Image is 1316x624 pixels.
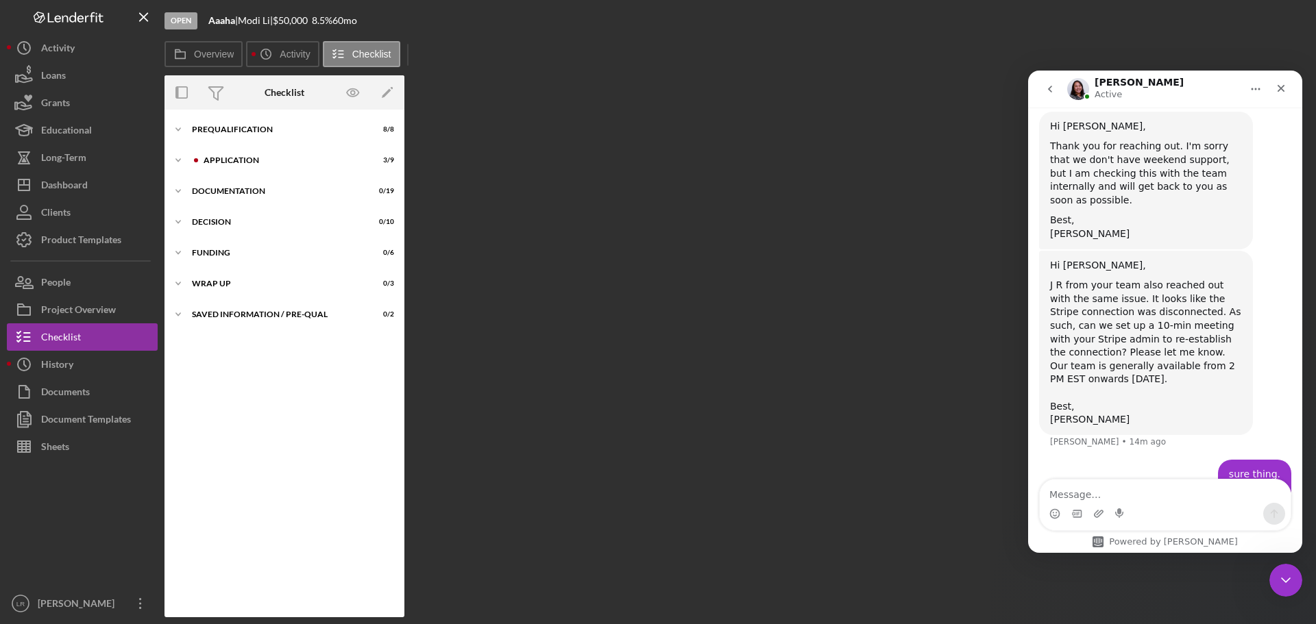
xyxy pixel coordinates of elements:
div: 0 / 3 [369,279,394,288]
label: Checklist [352,49,391,60]
div: 0 / 10 [369,218,394,226]
button: Document Templates [7,405,158,433]
div: 3 / 9 [369,156,394,164]
div: Sheets [41,433,69,464]
div: Prequalification [192,125,360,134]
div: Dashboard [41,171,88,202]
div: Saved Information / Pre-Qual [192,310,360,319]
button: Checklist [7,323,158,351]
text: LR [16,600,25,608]
div: People [41,269,71,299]
button: Project Overview [7,296,158,323]
div: Long-Term [41,144,86,175]
b: Aaaha [208,14,235,26]
div: 8 / 8 [369,125,394,134]
button: Dashboard [7,171,158,199]
div: 8.5 % [312,15,332,26]
div: Documentation [192,187,360,195]
iframe: Intercom live chat [1269,564,1302,597]
button: Grants [7,89,158,116]
iframe: Intercom live chat [1028,71,1302,553]
div: Wrap up [192,279,360,288]
button: Clients [7,199,158,226]
button: Activity [7,34,158,62]
div: Funding [192,249,360,257]
div: Loans [41,62,66,92]
div: 60 mo [332,15,357,26]
button: LR[PERSON_NAME] [7,590,158,617]
button: Sheets [7,433,158,460]
div: 0 / 6 [369,249,394,257]
div: Application [204,156,360,164]
button: History [7,351,158,378]
div: Activity [41,34,75,65]
button: Long-Term [7,144,158,171]
div: | [208,15,238,26]
button: Checklist [323,41,400,67]
label: Activity [280,49,310,60]
button: People [7,269,158,296]
div: Educational [41,116,92,147]
div: Checklist [265,87,304,98]
div: Project Overview [41,296,116,327]
button: Activity [246,41,319,67]
div: Decision [192,218,360,226]
div: Product Templates [41,226,121,257]
button: Product Templates [7,226,158,253]
div: History [41,351,73,382]
div: Documents [41,378,90,409]
button: Loans [7,62,158,89]
div: Grants [41,89,70,120]
div: 0 / 19 [369,187,394,195]
button: Documents [7,378,158,405]
div: Open [164,12,197,29]
div: 0 / 2 [369,310,394,319]
div: Modi Li | [238,15,273,26]
div: Document Templates [41,405,131,436]
button: Overview [164,41,243,67]
button: Educational [7,116,158,144]
div: Clients [41,199,71,229]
